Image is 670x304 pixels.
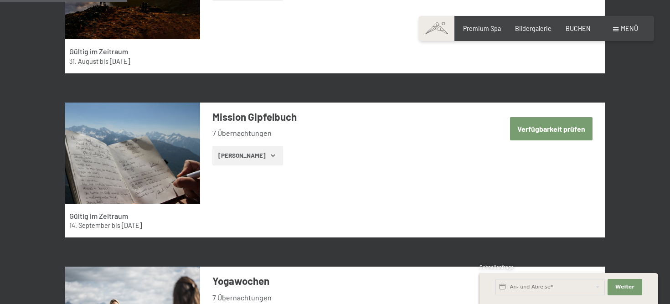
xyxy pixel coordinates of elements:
[69,222,110,229] time: 14.09.2025
[110,57,130,65] time: 14.09.2025
[479,264,514,270] span: Schnellanfrage
[69,47,128,56] strong: Gültig im Zeitraum
[122,222,142,229] time: 28.09.2025
[212,146,283,166] button: [PERSON_NAME]
[212,274,484,288] h3: Yogawochen
[212,128,484,138] li: 7 Übernachtungen
[566,25,591,32] a: BUCHEN
[69,57,98,65] time: 31.08.2025
[463,25,501,32] a: Premium Spa
[212,293,484,303] li: 7 Übernachtungen
[65,103,200,204] img: mss_renderimg.php
[615,283,634,291] span: Weiter
[69,221,196,230] div: bis
[69,211,128,220] strong: Gültig im Zeitraum
[608,279,642,295] button: Weiter
[510,117,593,140] button: Verfügbarkeit prüfen
[515,25,551,32] a: Bildergalerie
[69,57,196,66] div: bis
[212,110,484,124] h3: Mission Gipfelbuch
[621,25,638,32] span: Menü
